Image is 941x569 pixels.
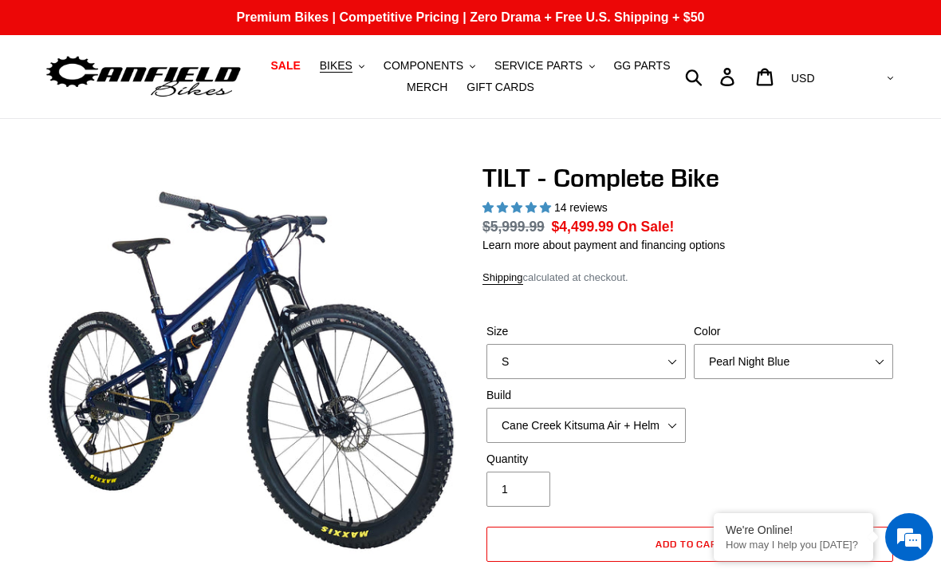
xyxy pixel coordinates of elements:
a: GIFT CARDS [459,77,542,98]
a: Shipping [482,271,523,285]
h1: TILT - Complete Bike [482,163,897,193]
span: 14 reviews [554,201,608,214]
a: SALE [262,55,308,77]
span: $4,499.99 [552,219,614,235]
span: GIFT CARDS [467,81,534,94]
span: COMPONENTS [384,59,463,73]
label: Color [694,323,893,340]
span: SALE [270,59,300,73]
a: Learn more about payment and financing options [482,239,725,251]
p: How may I help you today? [726,539,861,551]
div: We're Online! [726,524,861,536]
span: MERCH [407,81,447,94]
span: GG PARTS [613,59,670,73]
label: Build [486,387,686,404]
a: MERCH [399,77,455,98]
div: calculated at checkout. [482,270,897,286]
span: 5.00 stars [482,201,554,214]
img: Canfield Bikes [44,52,243,102]
label: Quantity [486,451,686,468]
span: On Sale! [617,216,674,237]
label: Size [486,323,686,340]
button: COMPONENTS [376,55,483,77]
span: Add to cart [656,538,725,550]
button: SERVICE PARTS [486,55,602,77]
button: Add to cart [486,527,893,562]
span: SERVICE PARTS [494,59,582,73]
s: $5,999.99 [482,219,545,235]
button: BIKES [312,55,372,77]
a: GG PARTS [605,55,678,77]
span: BIKES [320,59,352,73]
